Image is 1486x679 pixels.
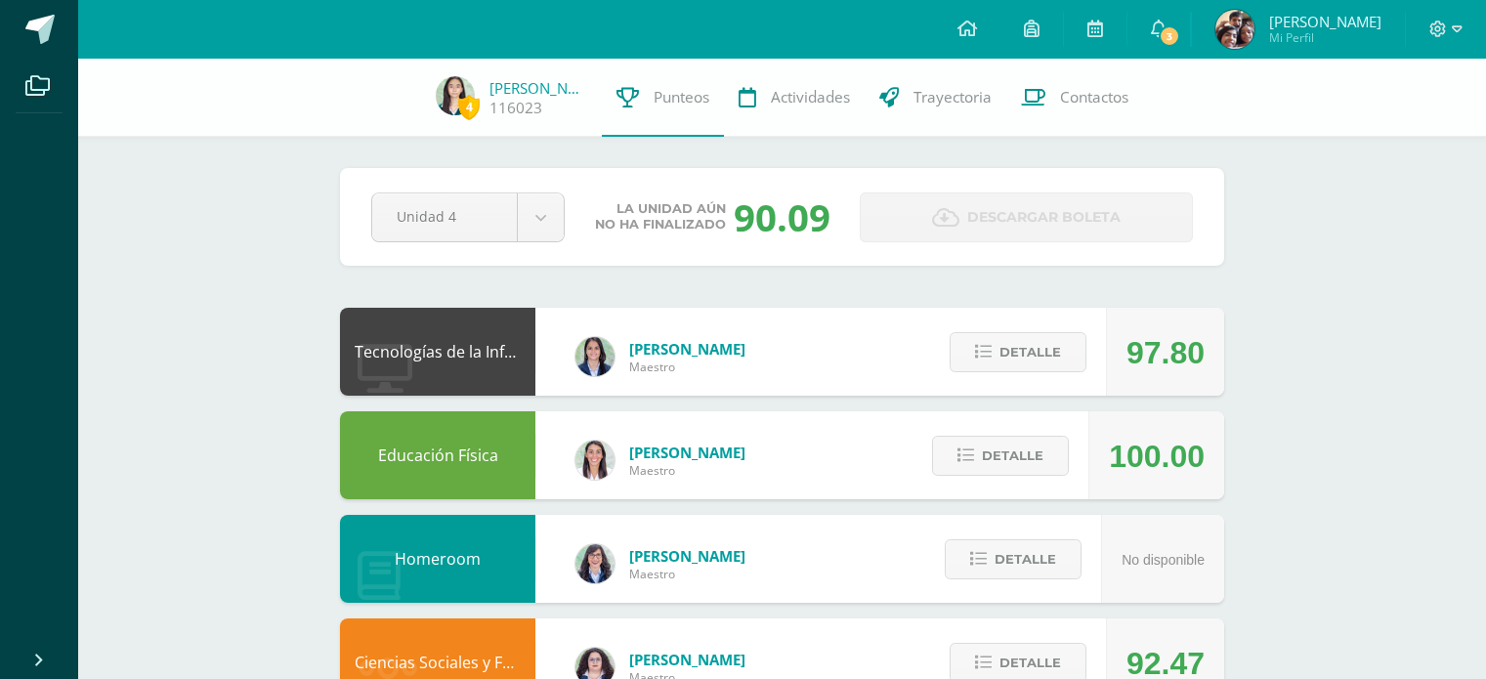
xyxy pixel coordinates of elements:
[1126,309,1205,397] div: 97.80
[602,59,724,137] a: Punteos
[372,193,564,241] a: Unidad 4
[932,436,1069,476] button: Detalle
[950,332,1086,372] button: Detalle
[995,541,1056,577] span: Detalle
[575,337,615,376] img: 7489ccb779e23ff9f2c3e89c21f82ed0.png
[982,438,1043,474] span: Detalle
[1215,10,1254,49] img: 2888544038d106339d2fbd494f6dd41f.png
[629,650,745,669] span: [PERSON_NAME]
[865,59,1006,137] a: Trayectoria
[771,87,850,107] span: Actividades
[1060,87,1128,107] span: Contactos
[575,441,615,480] img: 68dbb99899dc55733cac1a14d9d2f825.png
[436,76,475,115] img: 403bb2e11fc21245f63eedc37d9b59df.png
[1109,412,1205,500] div: 100.00
[397,193,492,239] span: Unidad 4
[489,78,587,98] a: [PERSON_NAME]
[1006,59,1143,137] a: Contactos
[629,339,745,359] span: [PERSON_NAME]
[999,334,1061,370] span: Detalle
[1122,552,1205,568] span: No disponible
[575,544,615,583] img: 01c6c64f30021d4204c203f22eb207bb.png
[340,411,535,499] div: Educación Física
[340,308,535,396] div: Tecnologías de la Información y Comunicación: Computación
[734,191,830,242] div: 90.09
[724,59,865,137] a: Actividades
[340,515,535,603] div: Homeroom
[629,462,745,479] span: Maestro
[629,443,745,462] span: [PERSON_NAME]
[629,546,745,566] span: [PERSON_NAME]
[629,359,745,375] span: Maestro
[458,95,480,119] span: 4
[489,98,542,118] a: 116023
[945,539,1082,579] button: Detalle
[913,87,992,107] span: Trayectoria
[1159,25,1180,47] span: 3
[595,201,726,233] span: La unidad aún no ha finalizado
[654,87,709,107] span: Punteos
[967,193,1121,241] span: Descargar boleta
[629,566,745,582] span: Maestro
[1269,12,1381,31] span: [PERSON_NAME]
[1269,29,1381,46] span: Mi Perfil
